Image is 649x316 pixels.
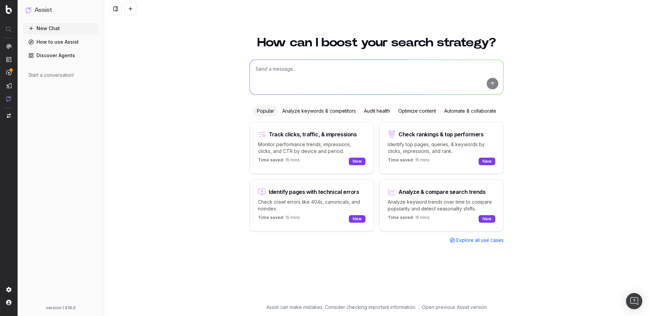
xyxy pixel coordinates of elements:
[479,158,495,165] div: New
[388,215,414,220] span: Time saved:
[26,7,32,13] img: Assist
[388,157,414,162] span: Time saved:
[249,37,504,49] h1: How can I boost your search strategy?
[269,189,359,195] div: Identify pages with technical errors
[6,96,11,101] img: Assist
[450,237,504,244] a: Explore all use cases
[399,132,484,137] div: Check rankings & top performers
[6,5,12,14] img: Botify logo
[28,72,93,78] div: Start a conversation!
[6,300,11,305] img: My account
[269,132,357,137] div: Track clicks, traffic, & impressions
[388,157,430,165] p: 15 mins
[388,215,430,223] p: 15 mins
[258,157,284,162] span: Time saved:
[394,106,440,116] div: Optimize content
[456,237,504,244] span: Explore all use cases
[6,57,11,62] img: Intelligence
[7,113,11,118] img: Switch project
[440,106,500,116] div: Automate & collaborate
[278,106,360,116] div: Analyze keywords & competitors
[6,287,11,292] img: Setting
[26,5,96,15] button: Assist
[258,141,365,155] p: Monitor performance trends, impressions, clicks, and CTR by device and period.
[349,158,365,165] div: New
[360,106,394,116] div: Audit health
[388,141,495,155] p: Identify top pages, queries, & keywords by clicks, impressions, and rank.
[23,37,98,47] a: How to use Assist
[23,23,98,34] button: New Chat
[6,83,11,88] img: Studio
[266,304,416,311] p: Assist can make mistakes. Consider checking important information.
[23,50,98,61] a: Discover Agents
[6,44,11,49] img: Analytics
[6,70,11,75] img: Activation
[34,5,52,15] h1: Assist
[258,215,300,223] p: 15 mins
[626,293,642,309] div: Open Intercom Messenger
[349,215,365,223] div: New
[258,215,284,220] span: Time saved:
[258,199,365,212] p: Check crawl errors like 404s, canonicals, and noindex.
[253,106,278,116] div: Popular
[258,157,300,165] p: 15 mins
[399,189,486,195] div: Analyze & compare search trends
[479,215,495,223] div: New
[422,304,487,311] a: Open previous Assist version
[388,199,495,212] p: Analyze keyword trends over time to compare popularity and detect seasonality shifts.
[26,305,96,311] div: version: 1.619.0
